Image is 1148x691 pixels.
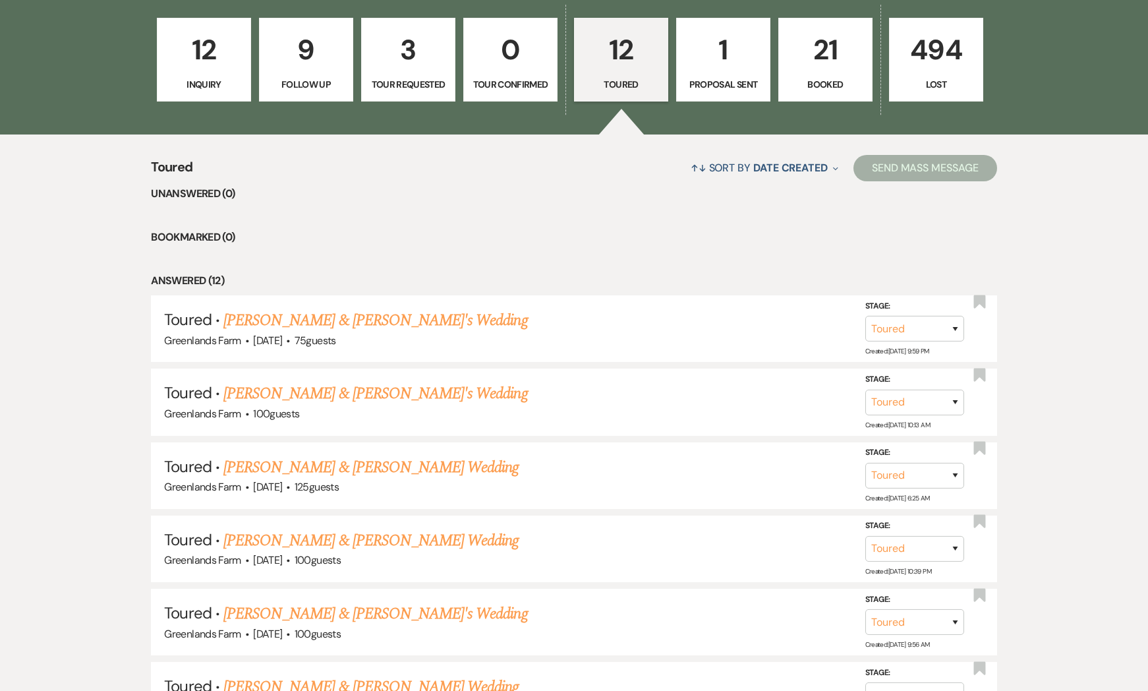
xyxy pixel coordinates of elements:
a: [PERSON_NAME] & [PERSON_NAME]'s Wedding [223,382,528,406]
label: Stage: [865,446,964,460]
p: Tour Confirmed [472,77,549,92]
li: Bookmarked (0) [151,229,996,246]
button: Send Mass Message [853,155,997,181]
p: Tour Requested [370,77,447,92]
span: 100 guests [295,627,341,641]
button: Sort By Date Created [685,150,844,185]
p: 21 [787,28,864,72]
p: 12 [583,28,660,72]
label: Stage: [865,519,964,533]
span: Created: [DATE] 9:56 AM [865,640,930,649]
span: Toured [164,456,211,477]
span: [DATE] [253,553,282,567]
a: 494Lost [889,18,983,102]
p: 0 [472,28,549,72]
a: [PERSON_NAME] & [PERSON_NAME]'s Wedding [223,602,528,626]
span: Created: [DATE] 10:39 PM [865,567,931,576]
span: [DATE] [253,480,282,494]
p: 9 [268,28,345,72]
a: [PERSON_NAME] & [PERSON_NAME] Wedding [223,529,519,553]
p: Follow Up [268,77,345,92]
span: 125 guests [295,480,339,494]
span: Created: [DATE] 9:59 PM [865,347,929,355]
p: 12 [165,28,243,72]
label: Stage: [865,299,964,314]
label: Stage: [865,592,964,607]
span: Toured [151,157,192,185]
label: Stage: [865,373,964,387]
a: 21Booked [778,18,873,102]
p: 494 [898,28,975,72]
span: Greenlands Farm [164,334,241,347]
a: 0Tour Confirmed [463,18,558,102]
a: 1Proposal Sent [676,18,770,102]
li: Unanswered (0) [151,185,996,202]
span: Greenlands Farm [164,627,241,641]
span: 100 guests [295,553,341,567]
span: Created: [DATE] 6:25 AM [865,494,930,502]
span: Toured [164,603,211,623]
span: 75 guests [295,334,336,347]
span: [DATE] [253,627,282,641]
p: Booked [787,77,864,92]
span: Toured [164,309,211,330]
label: Stage: [865,666,964,680]
p: Proposal Sent [685,77,762,92]
a: 12Toured [574,18,668,102]
p: Inquiry [165,77,243,92]
span: 100 guests [253,407,299,421]
span: Date Created [753,161,828,175]
span: Toured [164,529,211,550]
span: Toured [164,382,211,403]
span: Greenlands Farm [164,407,241,421]
span: Greenlands Farm [164,480,241,494]
li: Answered (12) [151,272,996,289]
a: 3Tour Requested [361,18,455,102]
p: 1 [685,28,762,72]
span: Created: [DATE] 10:13 AM [865,420,930,429]
p: Lost [898,77,975,92]
a: 9Follow Up [259,18,353,102]
a: [PERSON_NAME] & [PERSON_NAME]'s Wedding [223,309,528,332]
span: [DATE] [253,334,282,347]
a: [PERSON_NAME] & [PERSON_NAME] Wedding [223,456,519,479]
span: ↑↓ [691,161,706,175]
a: 12Inquiry [157,18,251,102]
p: 3 [370,28,447,72]
p: Toured [583,77,660,92]
span: Greenlands Farm [164,553,241,567]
